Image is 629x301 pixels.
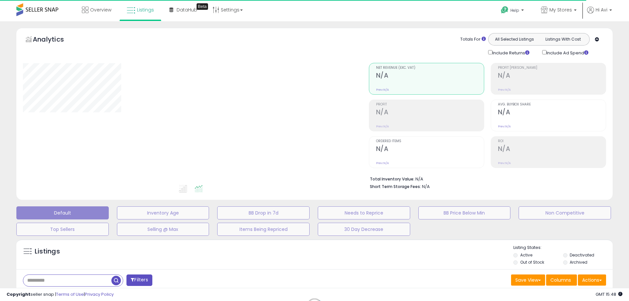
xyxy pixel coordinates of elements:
[498,66,606,70] span: Profit [PERSON_NAME]
[16,223,109,236] button: Top Sellers
[537,49,599,56] div: Include Ad Spend
[376,161,389,165] small: Prev: N/A
[376,88,389,92] small: Prev: N/A
[498,140,606,143] span: ROI
[490,35,539,44] button: All Selected Listings
[483,49,537,56] div: Include Returns
[217,223,310,236] button: Items Being Repriced
[498,103,606,106] span: Avg. Buybox Share
[376,140,484,143] span: Ordered Items
[498,108,606,117] h2: N/A
[376,145,484,154] h2: N/A
[498,72,606,81] h2: N/A
[370,175,601,182] li: N/A
[90,7,111,13] span: Overview
[587,7,612,21] a: Hi Avi
[460,36,486,43] div: Totals For
[539,35,587,44] button: Listings With Cost
[498,88,511,92] small: Prev: N/A
[498,161,511,165] small: Prev: N/A
[510,8,519,13] span: Help
[422,183,430,190] span: N/A
[519,206,611,219] button: Non Competitive
[217,206,310,219] button: BB Drop in 7d
[16,206,109,219] button: Default
[549,7,572,13] span: My Stores
[318,206,410,219] button: Needs to Reprice
[498,145,606,154] h2: N/A
[370,184,421,189] b: Short Term Storage Fees:
[376,72,484,81] h2: N/A
[498,124,511,128] small: Prev: N/A
[177,7,197,13] span: DataHub
[117,206,209,219] button: Inventory Age
[376,108,484,117] h2: N/A
[596,7,607,13] span: Hi Avi
[418,206,511,219] button: BB Price Below Min
[376,124,389,128] small: Prev: N/A
[7,292,114,298] div: seller snap | |
[33,35,77,46] h5: Analytics
[137,7,154,13] span: Listings
[370,176,414,182] b: Total Inventory Value:
[376,66,484,70] span: Net Revenue (Exc. VAT)
[197,3,208,10] div: Tooltip anchor
[117,223,209,236] button: Selling @ Max
[496,1,530,21] a: Help
[376,103,484,106] span: Profit
[318,223,410,236] button: 30 Day Decrease
[7,291,30,297] strong: Copyright
[501,6,509,14] i: Get Help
